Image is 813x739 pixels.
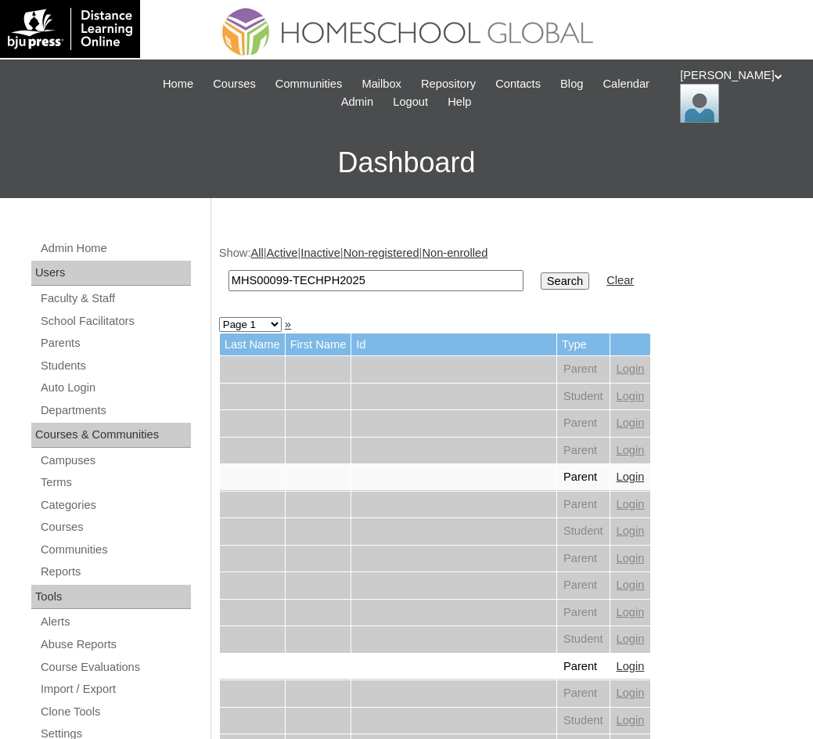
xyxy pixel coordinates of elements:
td: Parent [557,438,610,464]
a: Calendar [595,75,657,93]
a: Clone Tools [39,702,191,722]
span: Admin [341,93,374,111]
a: Admin [333,93,382,111]
a: Login [617,660,645,672]
a: Login [617,606,645,618]
a: Login [617,390,645,402]
span: Calendar [603,75,649,93]
div: Show: | | | | [219,245,797,301]
img: Ariane Ebuen [680,84,719,123]
div: [PERSON_NAME] [680,67,797,123]
td: Parent [557,654,610,680]
span: Communities [275,75,343,93]
a: School Facilitators [39,312,191,331]
a: Login [617,687,645,699]
td: Student [557,708,610,734]
span: Contacts [495,75,541,93]
a: Parents [39,333,191,353]
a: Logout [385,93,436,111]
a: Reports [39,562,191,582]
span: Mailbox [362,75,401,93]
a: Login [617,362,645,375]
td: Last Name [220,333,285,356]
a: Categories [39,496,191,515]
a: Active [267,247,298,259]
td: First Name [286,333,351,356]
td: Parent [557,572,610,599]
span: Courses [213,75,256,93]
td: Parent [557,356,610,383]
div: Users [31,261,191,286]
a: Abuse Reports [39,635,191,654]
a: Alerts [39,612,191,632]
span: Help [448,93,471,111]
td: Student [557,518,610,545]
a: Contacts [487,75,549,93]
a: Mailbox [354,75,409,93]
a: Inactive [300,247,340,259]
a: Non-registered [344,247,419,259]
a: Login [617,444,645,456]
div: Courses & Communities [31,423,191,448]
td: Id [351,333,556,356]
td: Parent [557,600,610,626]
td: Parent [557,464,610,491]
a: Course Evaluations [39,658,191,677]
a: Departments [39,401,191,420]
img: logo-white.png [8,8,132,50]
div: Tools [31,585,191,610]
a: Auto Login [39,378,191,398]
a: Blog [552,75,591,93]
span: Blog [560,75,583,93]
a: Students [39,356,191,376]
a: Login [617,579,645,591]
a: Help [440,93,479,111]
a: Login [617,633,645,645]
a: Login [617,552,645,564]
input: Search [228,270,523,291]
a: Repository [413,75,484,93]
span: Repository [421,75,476,93]
a: Import / Export [39,680,191,699]
a: Non-enrolled [422,247,487,259]
a: Communities [39,540,191,560]
td: Type [557,333,610,356]
a: Home [155,75,201,93]
td: Parent [557,680,610,707]
a: Login [617,470,645,483]
td: Parent [557,546,610,572]
a: Login [617,498,645,510]
a: Login [617,416,645,429]
a: Faculty & Staff [39,289,191,308]
td: Student [557,384,610,410]
a: » [285,318,291,330]
input: Search [541,272,589,290]
a: Login [617,714,645,726]
a: Campuses [39,451,191,470]
span: Logout [393,93,428,111]
td: Parent [557,492,610,518]
a: Courses [39,517,191,537]
td: Parent [557,410,610,437]
a: Communities [268,75,351,93]
a: All [250,247,263,259]
a: Admin Home [39,239,191,258]
span: Home [163,75,193,93]
a: Login [617,525,645,537]
a: Clear [606,274,634,287]
a: Terms [39,473,191,492]
a: Courses [205,75,264,93]
h3: Dashboard [8,128,805,198]
td: Student [557,626,610,653]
